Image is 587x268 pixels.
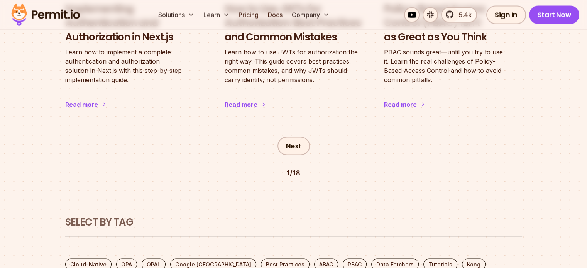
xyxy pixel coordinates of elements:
button: Company [289,7,332,22]
button: Learn [200,7,232,22]
a: 5.4k [441,7,477,22]
div: 1 / 18 [287,167,300,178]
div: Read more [65,99,98,109]
h2: Select by Tag [65,215,522,229]
a: Sign In [486,5,526,24]
p: Learn how to use JWTs for authorization the right way. This guide covers best practices, common m... [225,47,362,84]
a: Next [277,137,310,155]
button: Solutions [155,7,197,22]
a: Pricing [235,7,262,22]
span: 5.4k [454,10,472,19]
p: Learn how to implement a complete authentication and authorization solution in Next.js with this ... [65,47,203,84]
p: PBAC sounds great—until you try to use it. Learn the real challenges of Policy-Based Access Contr... [384,47,522,84]
img: Permit logo [8,2,83,28]
a: Docs [265,7,286,22]
div: Read more [384,99,417,109]
a: Start Now [529,5,580,24]
div: Read more [225,99,257,109]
